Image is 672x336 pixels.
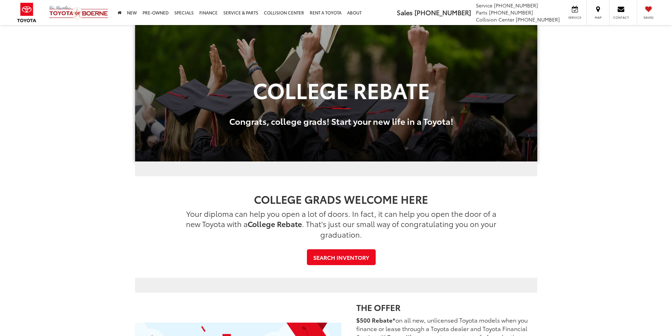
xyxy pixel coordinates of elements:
span: Contact [613,15,629,20]
span: [PHONE_NUMBER] [494,2,538,9]
span: Parts [476,9,488,16]
h1: College Rebate [140,78,543,101]
div: College Graduate Rebate | Vic Vaughan Toyota of Boerne in Boerne TX [135,25,537,161]
span: [PHONE_NUMBER] [414,8,471,17]
img: Vic Vaughan Toyota of Boerne [49,5,109,20]
strong: $500 Rebate* [356,316,395,324]
span: [PHONE_NUMBER] [516,16,560,23]
span: Service [476,2,492,9]
span: Saved [641,15,656,20]
span: Sales [397,8,413,17]
p: Your diploma can help you open a lot of doors. In fact, it can help you open the door of a new To... [178,208,504,239]
span: Collision Center [476,16,514,23]
strong: College Rebate [248,218,302,229]
p: College Grads Welcome Here [178,193,504,205]
a: Search Inventory [307,249,376,265]
p: Congrats, college grads! Start your new life in a Toyota! [140,116,543,126]
span: [PHONE_NUMBER] [489,9,533,16]
span: Map [590,15,606,20]
span: Service [567,15,583,20]
h3: The Offer [356,303,533,312]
